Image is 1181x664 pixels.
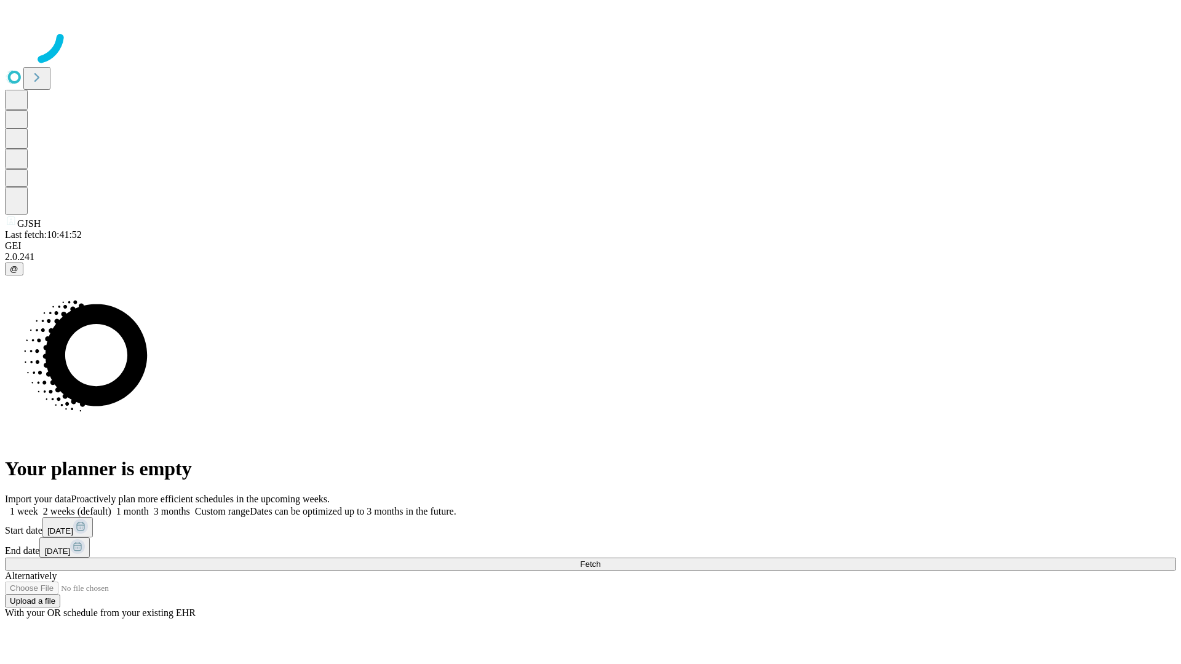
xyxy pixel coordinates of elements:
[5,263,23,275] button: @
[71,494,330,504] span: Proactively plan more efficient schedules in the upcoming weeks.
[17,218,41,229] span: GJSH
[5,517,1176,537] div: Start date
[39,537,90,558] button: [DATE]
[10,506,38,516] span: 1 week
[44,547,70,556] span: [DATE]
[5,537,1176,558] div: End date
[47,526,73,536] span: [DATE]
[5,558,1176,571] button: Fetch
[580,559,600,569] span: Fetch
[5,251,1176,263] div: 2.0.241
[5,571,57,581] span: Alternatively
[5,607,196,618] span: With your OR schedule from your existing EHR
[43,506,111,516] span: 2 weeks (default)
[5,229,82,240] span: Last fetch: 10:41:52
[5,240,1176,251] div: GEI
[10,264,18,274] span: @
[195,506,250,516] span: Custom range
[5,595,60,607] button: Upload a file
[250,506,456,516] span: Dates can be optimized up to 3 months in the future.
[5,494,71,504] span: Import your data
[154,506,190,516] span: 3 months
[116,506,149,516] span: 1 month
[42,517,93,537] button: [DATE]
[5,457,1176,480] h1: Your planner is empty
